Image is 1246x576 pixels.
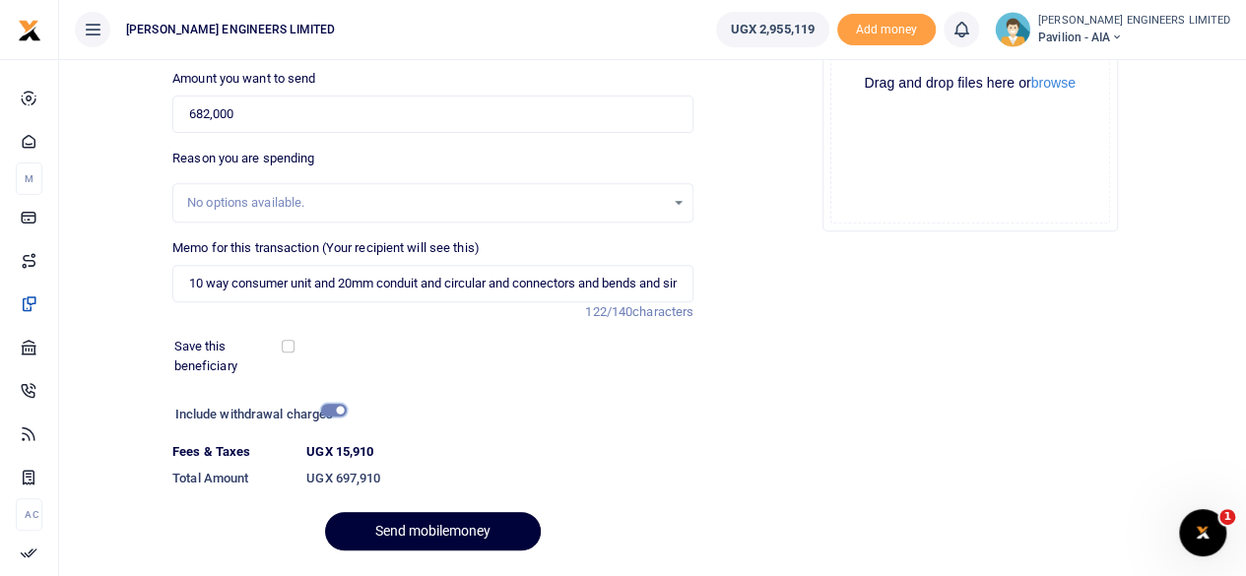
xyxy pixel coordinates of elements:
li: M [16,162,42,195]
h6: Total Amount [172,471,291,486]
small: [PERSON_NAME] ENGINEERS LIMITED [1038,13,1230,30]
button: browse [1031,76,1076,90]
li: Wallet ballance [708,12,837,47]
h6: Include withdrawal charges [175,407,338,422]
span: Pavilion - AIA [1038,29,1230,46]
input: UGX [172,96,693,133]
span: 1 [1219,509,1235,525]
span: 122/140 [585,304,632,319]
dt: Fees & Taxes [164,442,298,462]
label: UGX 15,910 [306,442,373,462]
div: Drag and drop files here or [831,74,1109,93]
iframe: Intercom live chat [1179,509,1226,556]
label: Amount you want to send [172,69,315,89]
li: Toup your wallet [837,14,936,46]
input: Enter extra information [172,265,693,302]
h6: UGX 697,910 [306,471,693,486]
img: logo-small [18,19,41,42]
span: [PERSON_NAME] ENGINEERS LIMITED [118,21,343,38]
button: Send mobilemoney [325,512,541,550]
a: UGX 2,955,119 [716,12,829,47]
li: Ac [16,498,42,531]
a: Add money [837,21,936,35]
span: characters [632,304,693,319]
div: No options available. [187,193,665,213]
label: Memo for this transaction (Your recipient will see this) [172,238,480,258]
span: UGX 2,955,119 [731,20,815,39]
a: logo-small logo-large logo-large [18,22,41,36]
img: profile-user [995,12,1030,47]
span: Add money [837,14,936,46]
a: profile-user [PERSON_NAME] ENGINEERS LIMITED Pavilion - AIA [995,12,1230,47]
label: Reason you are spending [172,149,314,168]
label: Save this beneficiary [174,337,286,375]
